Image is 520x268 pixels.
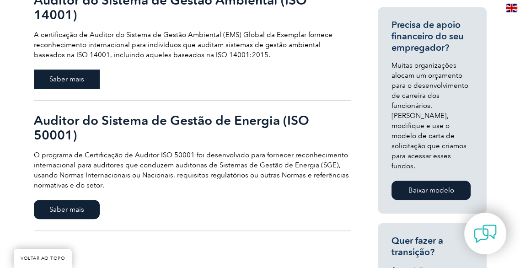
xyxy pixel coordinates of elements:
font: A certificação de Auditor do Sistema de Gestão Ambiental (EMS) Global da Exemplar fornece reconhe... [34,31,332,59]
font: O programa de Certificação de Auditor ISO 50001 foi desenvolvido para fornecer reconhecimento int... [34,151,349,189]
font: Precisa de apoio financeiro do seu empregador? [391,19,464,53]
img: en [506,4,517,12]
font: Quer fazer a transição? [391,235,443,257]
font: VOLTAR AO TOPO [21,256,65,261]
font: Saber mais [49,75,84,83]
a: Auditor do Sistema de Gestão de Energia (ISO 50001) O programa de Certificação de Auditor ISO 500... [34,101,351,231]
a: VOLTAR AO TOPO [14,249,72,268]
font: Baixar modelo [408,186,454,194]
img: contact-chat.png [474,222,497,245]
font: Saber mais [49,205,84,214]
font: Muitas organizações alocam um orçamento para o desenvolvimento de carreira dos funcionários. [PER... [391,61,468,170]
a: Baixar modelo [391,181,471,200]
font: Auditor do Sistema de Gestão de Energia (ISO 50001) [34,113,309,143]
